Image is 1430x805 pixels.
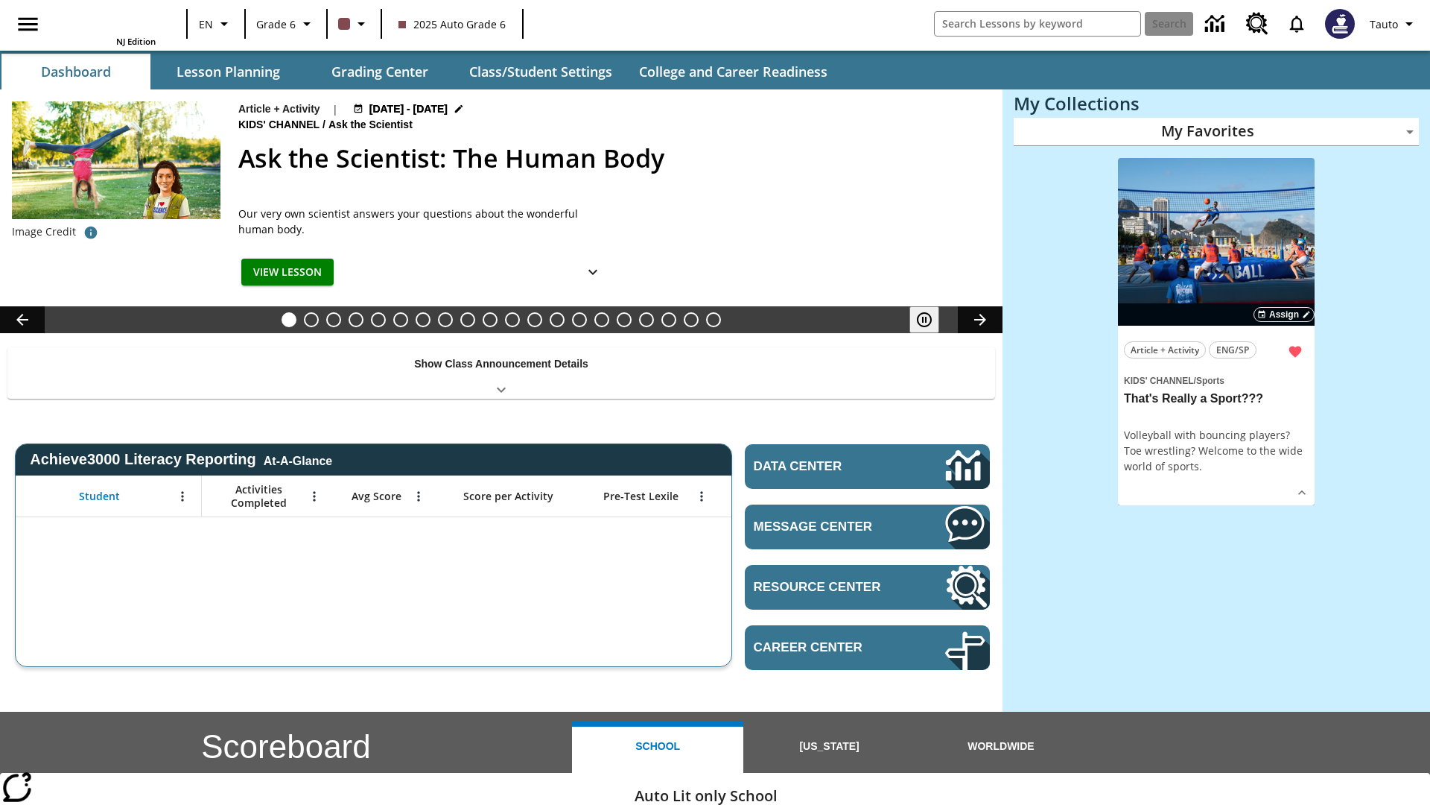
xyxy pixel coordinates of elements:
span: / [322,119,325,130]
span: Career Center [754,640,900,655]
img: Young girl doing a cartwheel [12,101,220,219]
button: Remove from Favorites [1282,338,1309,365]
button: Slide 5 Do You Want Fries With That? [371,312,386,327]
button: Aug 24 - Aug 24 Choose Dates [350,101,468,117]
span: Message Center [754,520,900,534]
span: Pre-Test Lexile [603,490,679,503]
h2: Ask the Scientist: The Human Body [238,139,985,177]
span: Activities Completed [209,483,308,510]
div: lesson details [1118,158,1315,506]
button: Assign Choose Dates [1253,307,1315,322]
button: Select a new avatar [1316,4,1364,43]
a: Career Center [745,625,990,670]
a: Resource Center, Will open in new tab [1237,4,1277,44]
button: Show Details [578,259,608,286]
div: Pause [909,306,954,333]
input: search field [935,12,1140,36]
button: Slide 12 The Invasion of the Free CD [527,312,542,327]
button: Slide 16 Cooking Up Native Traditions [617,312,632,327]
button: Pause [909,306,939,333]
button: Grading Center [305,54,454,89]
button: Slide 9 Solar Power to the People [460,312,475,327]
img: Avatar [1325,9,1355,39]
a: Message Center [745,505,990,549]
div: Volleyball with bouncing players? Toe wrestling? Welcome to the wide world of sports. [1124,427,1309,474]
button: Slide 6 Dirty Jobs Kids Had To Do [393,312,408,327]
h3: That's Really a Sport??? [1124,391,1309,407]
button: Slide 13 Mixed Practice: Citing Evidence [550,312,565,327]
span: Assign [1269,308,1299,321]
button: Open Menu [407,485,430,508]
span: Achieve3000 Literacy Reporting [30,451,332,468]
p: Article + Activity [238,101,320,117]
button: Slide 4 All Aboard the Hyperloop? [349,312,363,327]
button: School [572,721,743,773]
span: | [332,101,338,117]
button: Slide 8 The Last Homesteaders [438,312,453,327]
span: Ask the Scientist [328,117,416,133]
span: [DATE] - [DATE] [369,101,448,117]
a: Notifications [1277,4,1316,43]
span: / [1194,376,1196,386]
span: NJ Edition [116,36,156,47]
h3: My Collections [1014,93,1419,114]
span: Topic: Kids' Channel/Sports [1124,372,1309,388]
div: At-A-Glance [264,452,332,468]
button: Slide 14 Pre-release lesson [572,312,587,327]
button: Slide 18 Remembering Justice O'Connor [661,312,676,327]
span: Student [79,490,120,503]
button: Slide 15 Career Lesson [594,312,609,327]
span: Resource Center [754,580,900,595]
a: Data Center [1196,4,1237,45]
button: Dashboard [1,54,150,89]
button: Show Details [1291,482,1313,504]
button: Slide 19 Point of View [684,312,699,327]
button: Slide 20 The Constitution's Balancing Act [706,312,721,327]
span: 2025 Auto Grade 6 [398,16,506,32]
button: Worldwide [915,721,1087,773]
button: Slide 11 Fashion Forward in Ancient Rome [505,312,520,327]
button: Language: EN, Select a language [192,10,240,37]
div: My Favorites [1014,118,1419,146]
span: Kids' Channel [1124,376,1194,386]
span: Tauto [1370,16,1398,32]
span: Score per Activity [463,490,553,503]
span: Avg Score [352,490,401,503]
span: Kids' Channel [238,117,322,133]
button: Slide 1 Ask the Scientist: The Human Body [282,312,296,327]
p: Image Credit [12,224,76,239]
span: Sports [1196,376,1224,386]
button: Article + Activity [1124,341,1206,359]
button: Profile/Settings [1364,10,1424,37]
p: Show Class Announcement Details [414,356,588,372]
button: Open Menu [171,485,194,508]
div: Home [59,4,156,47]
button: Slide 10 Attack of the Terrifying Tomatoes [483,312,498,327]
a: Resource Center, Will open in new tab [745,565,990,610]
button: Open Menu [303,485,325,508]
button: College and Career Readiness [627,54,839,89]
span: ENG/SP [1216,342,1249,358]
button: Grade: Grade 6, Select a grade [250,10,322,37]
a: Home [59,6,156,36]
button: Slide 17 Hooray for Constitution Day! [639,312,654,327]
div: Show Class Announcement Details [7,347,995,399]
button: Class color is dark brown. Change class color [332,10,376,37]
button: [US_STATE] [743,721,915,773]
button: Photo credit: Kseniia Vorobeva/Shutterstock [76,219,106,246]
button: Open side menu [6,2,50,46]
div: Our very own scientist answers your questions about the wonderful human body. [238,206,611,237]
a: Data Center [745,444,990,489]
span: Grade 6 [256,16,296,32]
button: Lesson Planning [153,54,302,89]
button: Slide 3 Taking Movies to the X-Dimension [326,312,341,327]
button: View Lesson [241,259,334,286]
button: Class/Student Settings [457,54,624,89]
button: Open Menu [690,485,713,508]
span: EN [199,16,213,32]
button: Slide 7 Cars of the Future? [416,312,430,327]
button: Slide 2 Strange New Worlds [304,312,319,327]
button: ENG/SP [1209,341,1256,359]
span: Data Center [754,459,894,474]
